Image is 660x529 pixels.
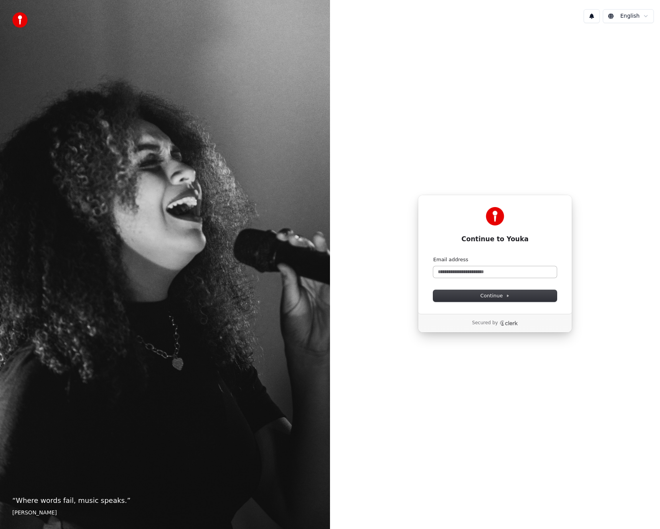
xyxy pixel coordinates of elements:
p: Secured by [472,320,498,326]
img: Youka [486,207,504,226]
span: Continue [480,292,510,299]
button: Continue [433,290,557,302]
h1: Continue to Youka [433,235,557,244]
a: Clerk logo [500,320,518,326]
footer: [PERSON_NAME] [12,509,318,517]
label: Email address [433,256,468,263]
p: “ Where words fail, music speaks. ” [12,495,318,506]
img: youka [12,12,28,28]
